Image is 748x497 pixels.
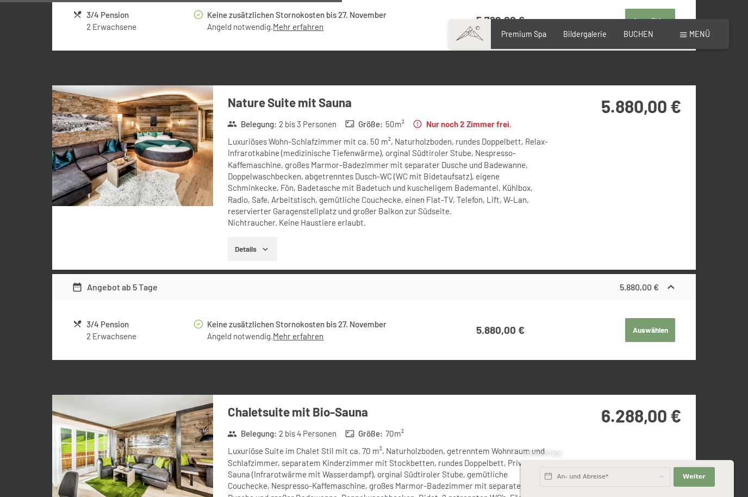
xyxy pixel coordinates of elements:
[563,29,607,39] a: Bildergalerie
[385,119,404,130] span: 50 m²
[476,14,525,26] strong: 5.792,00 €
[207,21,433,33] div: Angeld notwendig.
[345,428,383,439] strong: Größe :
[207,9,433,21] div: Keine zusätzlichen Stornokosten bis 27. November
[86,331,192,342] div: 2 Erwachsene
[273,331,323,341] a: Mehr erfahren
[279,428,336,439] span: 2 bis 4 Personen
[86,318,192,331] div: 3/4 Pension
[86,21,192,33] div: 2 Erwachsene
[601,405,681,426] strong: 6.288,00 €
[683,473,706,481] span: Weiter
[674,467,715,487] button: Weiter
[689,29,710,39] span: Menü
[207,331,433,342] div: Angeld notwendig.
[227,119,277,130] strong: Belegung :
[228,403,551,420] h3: Chaletsuite mit Bio-Sauna
[273,22,323,32] a: Mehr erfahren
[228,94,551,111] h3: Nature Suite mit Sauna
[625,9,675,33] button: Auswählen
[52,85,213,206] img: mss_renderimg.php
[476,324,525,336] strong: 5.880,00 €
[228,136,551,228] div: Luxuriöses Wohn-Schlafzimmer mit ca. 50 m², Naturholzboden, rundes Doppelbett, Relax-Infrarotkabi...
[228,237,277,261] button: Details
[207,318,433,331] div: Keine zusätzlichen Stornokosten bis 27. November
[52,274,696,300] div: Angebot ab 5 Tage5.880,00 €
[625,318,675,342] button: Auswählen
[345,119,383,130] strong: Größe :
[521,449,562,456] span: Schnellanfrage
[227,428,277,439] strong: Belegung :
[620,282,659,292] strong: 5.880,00 €
[624,29,653,39] a: BUCHEN
[279,119,336,130] span: 2 bis 3 Personen
[72,281,158,294] div: Angebot ab 5 Tage
[86,9,192,21] div: 3/4 Pension
[501,29,546,39] a: Premium Spa
[385,428,404,439] span: 70 m²
[413,119,512,130] strong: Nur noch 2 Zimmer frei.
[601,96,681,116] strong: 5.880,00 €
